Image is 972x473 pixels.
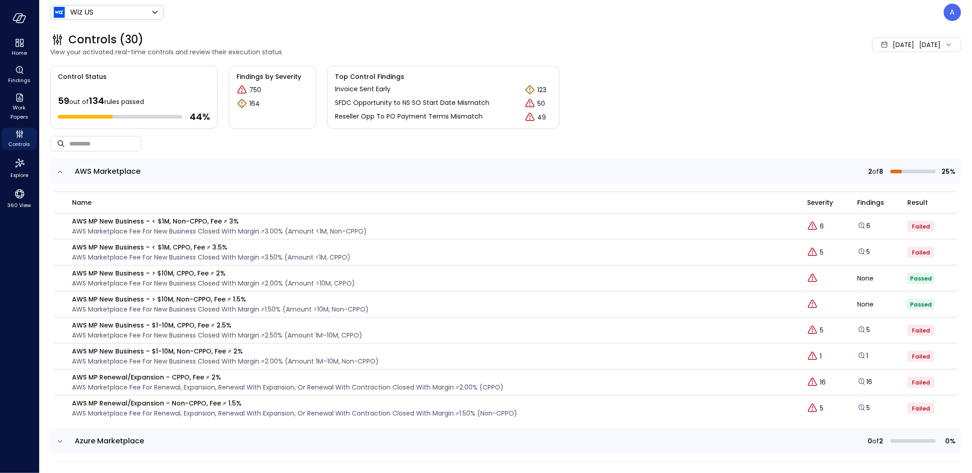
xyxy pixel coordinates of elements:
span: Top Control Findings [335,72,552,82]
div: Critical [807,403,818,414]
p: AWS marketplace fee for new business closed with margin ≠3.00% (amount <1M, non-CPPO) [72,226,367,236]
div: Critical [807,221,818,232]
img: Icon [54,7,65,18]
p: AWS MP New Business – > $10M, CPPO, Fee ≠ 2% [72,268,355,278]
span: Result [907,198,928,208]
p: AWS marketplace fee for new business closed with margin ≠2.00% (amount 1M–10M, non-CPPO) [72,356,379,366]
span: 360 View [8,201,31,210]
span: 2 [879,436,883,446]
p: AWS marketplace fee for new business closed with margin ≠1.50% (amount >10M, non-CPPO) [72,304,369,314]
div: Explore [2,155,37,181]
span: 0% [940,436,956,446]
div: Critical [807,377,818,388]
span: 0 [868,436,872,446]
span: Controls (30) [68,32,144,47]
p: AWS marketplace fee for renewal, expansion, renewal with expansion, or renewal with contraction c... [72,382,504,392]
span: Azure Marketplace [75,436,144,446]
span: Severity [807,198,833,208]
p: AWS MP Renewal/Expansion – Non-CPPO, Fee ≠ 1.5% [72,398,517,408]
span: Failed [912,353,930,360]
div: Findings [2,64,37,86]
span: Work Papers [5,103,33,121]
span: Home [12,48,27,57]
p: 750 [249,85,261,95]
p: Wiz US [70,7,93,18]
span: 2 [868,166,872,177]
span: Passed [910,301,932,308]
p: 50 [537,99,545,109]
div: Critical [807,273,818,284]
p: AWS marketplace fee for renewal, expansion, renewal with expansion, or renewal with contraction c... [72,408,517,418]
div: Critical [525,112,535,123]
p: 1 [820,352,822,361]
span: Passed [910,275,932,282]
div: Critical [807,351,818,362]
span: Control Status [51,66,107,82]
p: AWS MP New Business – $1-10M, Non-CPPO, Fee ≠ 2% [72,346,379,356]
p: AWS MP New Business – $1-10M, CPPO, Fee ≠ 2.5% [72,320,362,330]
p: 5 [820,404,823,413]
span: View your activated real-time controls and review their execution status [50,47,710,57]
p: 49 [537,113,546,122]
a: Explore findings [857,224,870,233]
div: Work Papers [2,91,37,122]
span: 134 [89,94,104,107]
span: of [872,436,879,446]
p: AWS MP Renewal/Expansion – CPPO, Fee ≠ 2% [72,372,504,382]
a: 6 [857,221,870,230]
span: of [872,166,879,177]
div: Home [2,36,37,58]
span: out of [69,97,89,106]
a: 16 [857,377,872,386]
div: Critical [807,247,818,258]
span: Findings [8,76,31,85]
div: Warning [525,84,535,95]
a: 5 [857,403,870,412]
p: 164 [249,99,260,109]
a: 5 [857,247,870,256]
div: None [857,275,907,281]
span: name [72,198,92,208]
p: AWS MP New Business – < $1M, Non-CPPO, Fee ≠ 3% [72,216,367,226]
p: Invoice Sent Early [335,84,391,95]
span: Failed [912,249,930,256]
div: Warning [237,98,247,109]
span: 44 % [190,111,210,123]
p: AWS marketplace fee for new business closed with margin ≠3.50% (amount <1M, CPPO) [72,252,350,262]
p: AWS marketplace fee for new business closed with margin ≠2.00% (amount >10M, CPPO) [72,278,355,288]
a: Explore findings [857,405,870,415]
span: Failed [912,379,930,386]
span: Failed [912,223,930,230]
p: AWS MP New Business – < $1M, CPPO, Fee ≠ 3.5% [72,242,350,252]
button: expand row [56,167,65,177]
span: Explore [10,171,28,180]
a: 5 [857,325,870,334]
p: 5 [820,248,823,257]
a: Explore findings [857,249,870,259]
span: Findings by Severity [237,72,309,82]
p: Reseller Opp To PO Payment Terms Mismatch [335,112,483,123]
div: None [857,301,907,307]
span: Failed [912,405,930,412]
span: 8 [879,166,883,177]
p: SFDC Opportunity to NS SO Start Date Mismatch [335,98,489,109]
div: 360 View [2,186,37,211]
p: AWS marketplace fee for new business closed with margin ≠2.50% (amount 1M–10M, CPPO) [72,330,362,340]
div: Controls [2,128,37,150]
a: Explore findings [857,353,868,363]
span: Controls [9,140,31,149]
p: A [950,7,955,18]
span: Findings [857,198,884,208]
span: 25% [940,166,956,177]
a: Explore findings [857,379,872,389]
p: 16 [820,378,826,387]
p: 5 [820,326,823,335]
span: Failed [912,327,930,334]
span: 59 [58,94,69,107]
div: Critical [237,84,247,95]
span: AWS Marketplace [75,166,140,177]
div: Assaf [944,4,961,21]
button: expand row [56,437,65,446]
span: [DATE] [893,40,914,50]
p: 6 [820,222,824,231]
